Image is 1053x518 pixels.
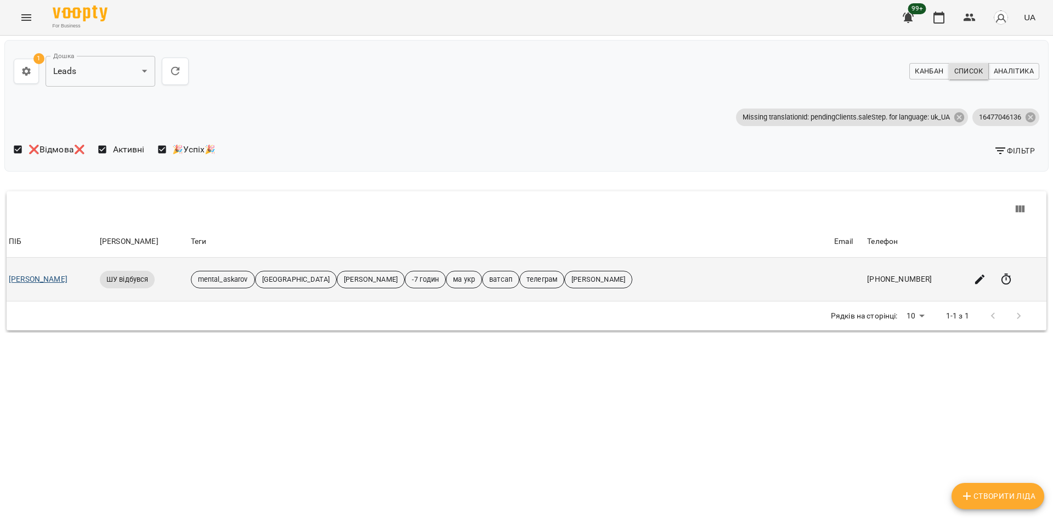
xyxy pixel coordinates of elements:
p: 1-1 з 1 [946,311,969,322]
span: ❌Відмова❌ [29,143,85,156]
span: телеграм [520,275,564,284]
a: [PERSON_NAME] [9,275,67,283]
div: Table Toolbar [7,191,1046,226]
div: ПІБ [9,235,95,248]
img: avatar_s.png [993,10,1009,25]
button: Список [949,63,989,79]
span: Фільтр [994,144,1035,157]
span: Список [954,65,983,77]
div: 10 [902,308,929,324]
span: Missing translationId: pendingClients.saleStep. for language: uk_UA [736,112,956,122]
div: ШУ відбувся [100,271,155,288]
span: [GEOGRAPHIC_DATA] [256,275,337,284]
span: ватсап [483,275,519,284]
span: 16477046136 [972,112,1028,122]
span: Аналітика [994,65,1034,77]
span: -7 годин [405,275,445,284]
button: Аналітика [988,63,1039,79]
span: For Business [53,22,107,30]
div: Теги [191,235,830,248]
div: Email [834,235,863,248]
div: Телефон [867,235,963,248]
span: 🎉Успіх🎉 [172,143,216,156]
span: ма укр [446,275,482,284]
span: 99+ [908,3,926,14]
span: [PERSON_NAME] [337,275,404,284]
p: Рядків на сторінці: [831,311,898,322]
span: 1 [33,53,44,64]
span: ШУ відбувся [100,275,155,284]
button: View Columns [1007,196,1033,223]
span: Канбан [915,65,943,77]
div: [PERSON_NAME] [100,235,186,248]
div: Leads [46,56,155,87]
span: Активні [113,143,145,156]
div: Missing translationId: pendingClients.saleStep. for language: uk_UA [736,109,968,126]
button: UA [1020,7,1040,27]
div: 16477046136 [972,109,1039,126]
button: Канбан [909,63,949,79]
button: Фільтр [989,141,1039,161]
img: Voopty Logo [53,5,107,21]
span: mental_askarov [191,275,254,284]
span: [PERSON_NAME] [565,275,632,284]
button: Menu [13,4,39,31]
td: [PHONE_NUMBER] [865,258,965,301]
span: UA [1024,12,1035,23]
